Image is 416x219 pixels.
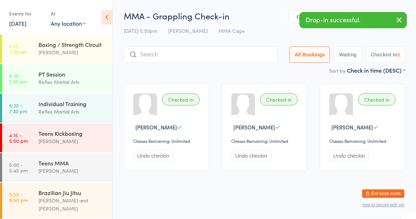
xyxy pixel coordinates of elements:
[231,138,300,144] div: Classes Remaining: Unlimited
[362,189,404,198] button: Exit kiosk mode
[9,162,28,173] time: 5:00 - 5:45 pm
[168,27,208,34] span: [PERSON_NAME]
[38,189,106,196] div: Brazilian Jiu Jitsu
[2,153,112,182] a: 5:00 -5:45 pmTeens MMA[PERSON_NAME]
[289,47,330,63] button: All Bookings
[133,150,173,161] button: Undo checkin
[2,35,112,63] a: 6:15 -7:00 amBoxing / Strength Circuit[PERSON_NAME]
[133,138,202,144] div: Classes Remaining: Unlimited
[347,66,405,74] div: Check in time (DESC)
[362,202,404,207] button: how to secure with pin
[38,108,106,116] div: Reflex Martial Arts
[38,78,106,86] div: Reflex Martial Arts
[51,19,86,27] div: Any location
[38,137,106,145] div: [PERSON_NAME]
[38,70,106,78] div: PT Session
[299,12,407,28] div: Drop-in successful.
[38,41,106,48] div: Boxing / Strength Circuit
[358,93,396,105] div: Checked in
[9,73,27,84] time: 6:30 - 7:30 pm
[2,123,112,152] a: 4:15 -5:00 pmTeens Kickboxing[PERSON_NAME]
[9,19,26,27] a: [DATE]
[219,27,245,34] span: MMA Cage
[329,138,398,144] div: Classes Remaining: Unlimited
[2,94,112,123] a: 6:30 -7:30 pmIndividual TrainingReflex Martial Arts
[231,150,271,161] button: Undo checkin
[124,10,405,22] h2: MMA - Grappling Check-in
[135,123,177,131] span: [PERSON_NAME]
[124,27,157,34] span: [DATE] 5:50pm
[233,123,275,131] span: [PERSON_NAME]
[38,196,106,213] div: [PERSON_NAME] and [PERSON_NAME]
[260,93,298,105] div: Checked in
[9,191,28,203] time: 5:50 - 6:50 pm
[9,132,28,144] time: 4:15 - 5:00 pm
[38,100,106,108] div: Individual Training
[124,47,278,63] input: Search
[331,123,373,131] span: [PERSON_NAME]
[38,159,106,167] div: Teens MMA
[2,64,112,93] a: 6:30 -7:30 pmPT SessionReflex Martial Arts
[334,47,362,63] button: Waiting
[9,103,27,114] time: 6:30 - 7:30 pm
[162,93,200,105] div: Checked in
[38,48,106,56] div: [PERSON_NAME]
[38,167,106,175] div: [PERSON_NAME]
[9,8,44,19] div: Events for
[2,183,112,219] a: 5:50 -6:50 pmBrazilian Jiu Jitsu[PERSON_NAME] and [PERSON_NAME]
[329,150,369,161] button: Undo checkin
[366,47,405,63] button: Checked in3
[51,8,86,19] div: At
[329,67,345,74] label: Sort by
[397,52,400,57] div: 3
[38,129,106,137] div: Teens Kickboxing
[9,43,27,55] time: 6:15 - 7:00 am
